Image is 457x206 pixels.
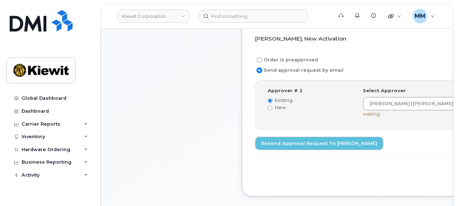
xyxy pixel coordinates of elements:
[117,10,189,23] a: Kiewit Corporation
[255,56,318,64] label: Order is preapproved
[257,67,262,73] input: Send approval request by email
[268,98,272,103] input: Existing
[363,111,380,117] span: waiting
[257,57,262,63] input: Order is preapproved
[383,9,406,23] div: Quicklinks
[408,9,440,23] div: Michael Manahan
[255,66,343,75] label: Send approval request by email
[255,137,383,150] a: Resend Approval Request to [PERSON_NAME]
[426,175,452,201] iframe: Messenger Launcher
[415,12,425,20] span: MM
[268,97,352,104] label: Existing
[268,106,272,110] input: New
[363,87,406,94] label: Select Approver
[268,104,352,111] label: New
[268,87,303,94] label: Approver # 1
[199,10,308,23] input: Find something...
